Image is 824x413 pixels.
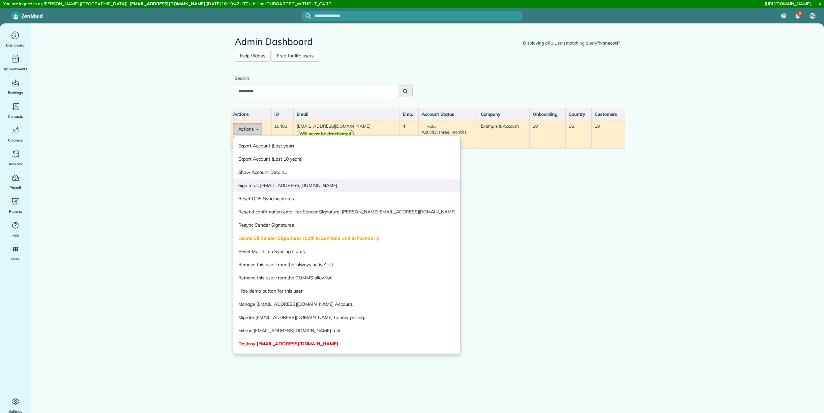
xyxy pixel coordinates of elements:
[233,232,461,245] a: Delete all Sender Signatures (both in ZenMaid and in Postmark)
[9,161,22,167] span: Invoices
[3,173,28,191] a: Payroll
[233,218,461,232] a: Resync Sender Signatures
[566,120,592,149] td: US
[592,120,625,149] td: 19
[3,125,28,143] a: Cleaners
[595,111,622,117] div: Customers
[272,50,319,62] a: Free for life users
[12,232,19,238] span: Help
[235,75,414,81] label: Search
[776,8,824,23] nav: Main
[3,30,28,48] a: Dashboard
[3,196,28,215] a: Reports
[306,13,311,18] svg: Focus search
[233,139,461,152] a: Export Account (Last year)
[233,166,461,179] a: Show Account Details..
[530,120,566,149] td: 20
[810,13,815,18] span: NC
[130,1,205,6] strong: [EMAIL_ADDRESS][DOMAIN_NAME]
[400,120,419,149] td: 4
[765,1,811,6] a: [URL][DOMAIN_NAME]
[233,111,269,117] div: Actions
[233,284,461,298] a: Hide demo button for this user
[233,179,461,192] a: Sign In as [EMAIL_ADDRESS][DOMAIN_NAME]
[791,9,805,23] div: 2 unread notifications
[422,125,436,128] span: Active
[233,192,461,205] a: Reset QDS Syncing status
[297,130,354,138] strong: Will never be deactivated
[233,324,461,337] a: Extend [EMAIL_ADDRESS][DOMAIN_NAME] trial
[233,271,461,284] a: Remove this user from the COMMS allowlist
[523,40,620,47] div: Displaying all 1 Users matching query
[297,111,397,117] div: Email
[8,113,23,120] span: Contacts
[569,111,589,117] div: Country
[235,37,620,47] h2: Admin Dashboard
[233,152,461,166] a: Export Account (Last 10 years)
[6,42,25,48] span: Dashboard
[233,298,461,311] a: Manage [EMAIL_ADDRESS][DOMAIN_NAME] Account..
[10,184,21,191] span: Payroll
[9,208,22,215] span: Reports
[403,111,416,117] div: Emp.
[478,120,530,149] td: Example & Account
[422,129,475,135] div: Activity: three_months
[481,111,527,117] div: Company
[799,11,801,16] span: 2
[233,311,461,324] a: Migrate [EMAIL_ADDRESS][DOMAIN_NAME] to new pricing..
[3,54,28,72] a: Appointments
[271,120,294,149] td: 10483
[597,40,620,46] strong: "ivanscott"
[3,101,28,120] a: Contacts
[3,220,28,238] a: Help
[302,13,311,18] button: Focus search
[3,78,28,96] a: Bookings
[233,337,461,350] a: Destroy [EMAIL_ADDRESS][DOMAIN_NAME]
[4,66,27,72] span: Appointments
[3,149,28,167] a: Invoices
[235,50,271,62] a: Help Videos
[233,258,461,271] a: Remove this user from the 'always active' list
[8,137,23,143] span: Cleaners
[8,89,23,96] span: Bookings
[233,245,461,258] a: Reset Mailchimp Syncing status
[422,111,475,117] div: Account Status
[533,111,563,117] div: Onboarding
[11,256,19,262] span: More
[233,205,461,218] a: Resend confirmation email for Sender Signature: [PERSON_NAME][EMAIL_ADDRESS][DOMAIN_NAME]
[294,120,400,149] td: [EMAIL_ADDRESS][DOMAIN_NAME]
[233,123,263,135] button: Actions
[274,111,291,117] div: ID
